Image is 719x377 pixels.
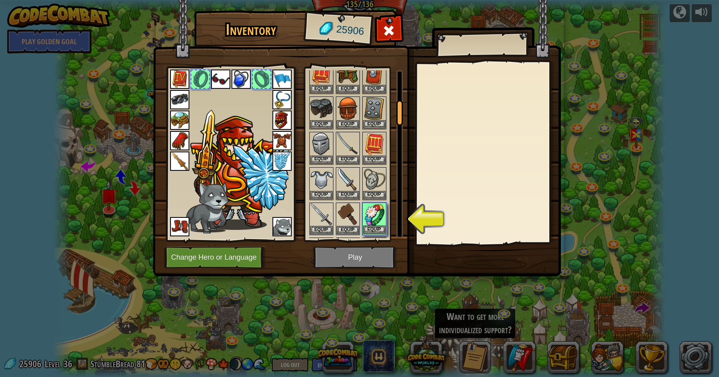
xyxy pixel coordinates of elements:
img: portrait.png [337,203,359,226]
img: portrait.png [337,97,359,120]
button: Equip [337,191,359,199]
button: Equip [363,120,386,129]
button: Equip [310,226,333,234]
img: portrait.png [337,133,359,155]
img: portrait.png [170,70,189,89]
img: portrait.png [272,152,292,171]
img: portrait.png [170,217,189,236]
img: portrait.png [337,62,359,84]
img: portrait.png [363,62,386,84]
img: portrait.png [363,97,386,120]
img: portrait.png [170,152,189,171]
img: portrait.png [272,111,292,130]
img: portrait.png [272,217,292,236]
img: portrait.png [272,90,292,109]
img: portrait.png [310,168,333,191]
button: Equip [363,191,386,199]
img: portrait.png [363,168,386,191]
img: portrait.png [170,111,189,130]
img: portrait.png [170,131,189,150]
img: portrait.png [310,133,333,155]
button: Equip [337,120,359,129]
button: Equip [363,85,386,93]
img: portrait.png [211,70,230,89]
button: Equip [337,85,359,93]
img: portrait.png [337,168,359,191]
img: portrait.png [310,62,333,84]
button: Equip [310,156,333,164]
button: Equip [363,156,386,164]
button: Equip [310,85,333,93]
button: Equip [310,191,333,199]
img: wolf-pup-paper-doll.png [184,181,229,234]
button: Equip [337,226,359,234]
span: 25906 [335,22,364,39]
button: Equip [337,156,359,164]
button: Equip [363,225,386,234]
img: portrait.png [170,90,189,109]
button: Change Hero or Language [164,246,266,268]
img: portrait.png [310,97,333,120]
h1: Inventory [200,21,302,38]
img: portrait.png [272,70,292,89]
img: portrait.png [363,203,386,226]
img: portrait.png [272,131,292,150]
button: Equip [310,120,333,129]
img: deflector-male.png [190,113,288,230]
img: portrait.png [310,203,333,226]
img: portrait.png [363,133,386,155]
img: portrait.png [232,70,251,89]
